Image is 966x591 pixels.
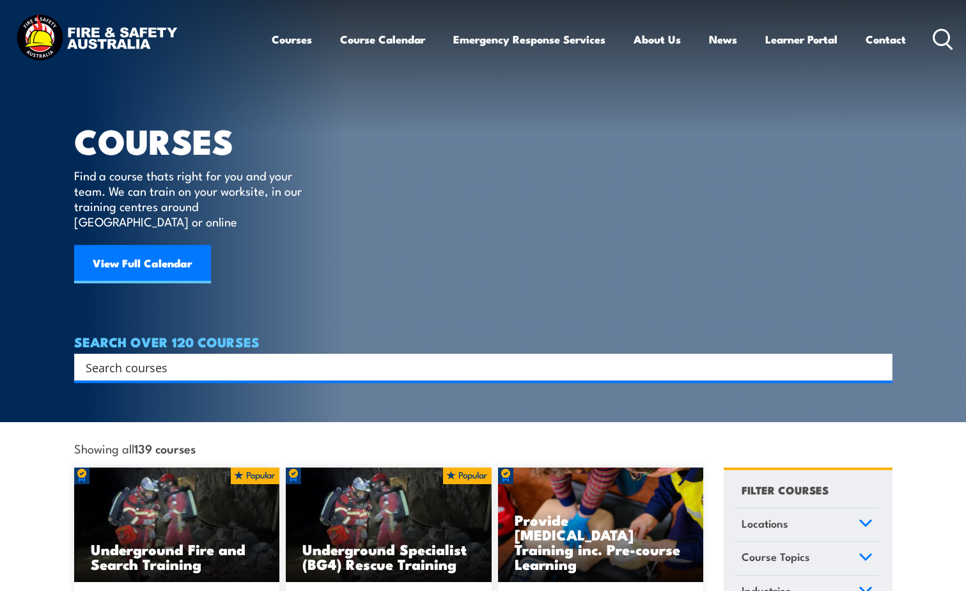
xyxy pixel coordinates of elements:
a: Learner Portal [765,22,837,56]
span: Course Topics [742,548,810,565]
a: Emergency Response Services [453,22,605,56]
h4: FILTER COURSES [742,481,829,498]
img: Low Voltage Rescue and Provide CPR [498,468,704,583]
p: Find a course thats right for you and your team. We can train on your worksite, in our training c... [74,168,308,229]
h3: Underground Fire and Search Training [91,542,263,571]
a: Course Topics [736,542,878,575]
a: View Full Calendar [74,245,211,283]
a: Contact [866,22,906,56]
a: Locations [736,508,878,542]
a: News [709,22,737,56]
input: Search input [86,358,864,377]
a: Underground Specialist (BG4) Rescue Training [286,468,492,583]
a: Courses [272,22,312,56]
a: Course Calendar [340,22,425,56]
form: Search form [88,358,867,376]
h1: COURSES [74,125,320,155]
h3: Underground Specialist (BG4) Rescue Training [302,542,475,571]
h3: Provide [MEDICAL_DATA] Training inc. Pre-course Learning [515,512,687,571]
span: Showing all [74,441,196,455]
a: Provide [MEDICAL_DATA] Training inc. Pre-course Learning [498,468,704,583]
span: Locations [742,515,788,532]
h4: SEARCH OVER 120 COURSES [74,335,892,349]
img: Underground mine rescue [74,468,280,583]
a: About Us [634,22,681,56]
a: Underground Fire and Search Training [74,468,280,583]
strong: 139 courses [134,439,196,457]
img: Underground mine rescue [286,468,492,583]
button: Search magnifier button [870,358,888,376]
